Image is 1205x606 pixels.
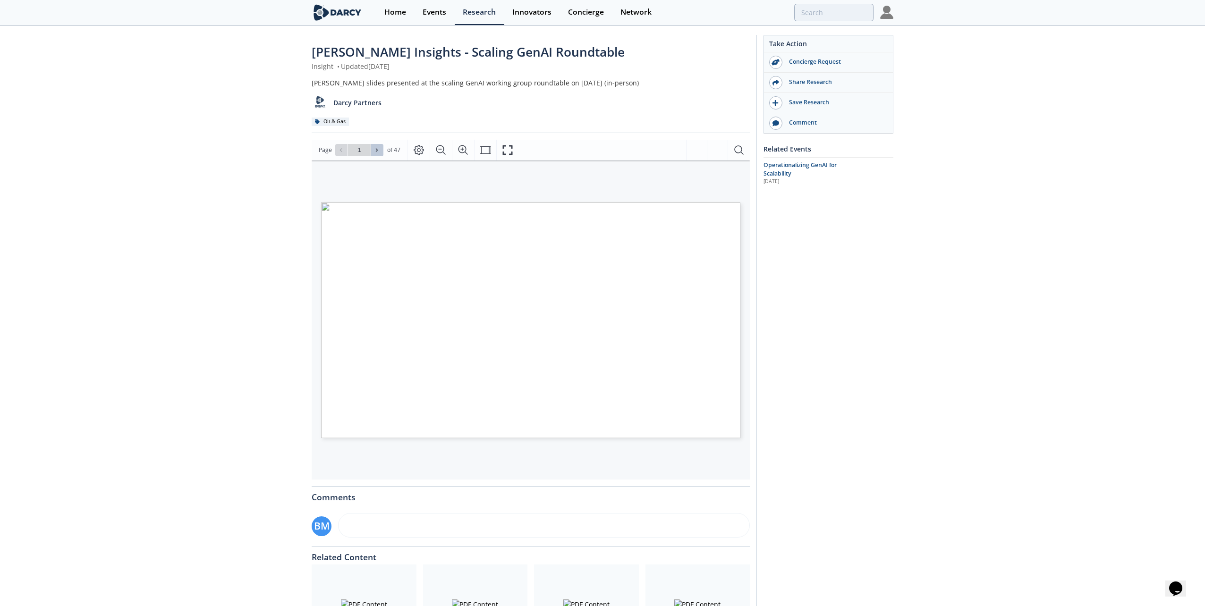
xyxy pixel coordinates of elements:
[312,547,750,562] div: Related Content
[1165,568,1196,597] iframe: chat widget
[384,8,406,16] div: Home
[333,98,382,108] p: Darcy Partners
[312,4,363,21] img: logo-wide.svg
[312,516,331,536] div: BM
[312,78,750,88] div: [PERSON_NAME] slides presented at the scaling GenAI working group roundtable on [DATE] (in-person)
[312,61,750,71] div: Insight Updated [DATE]
[463,8,496,16] div: Research
[423,8,446,16] div: Events
[880,6,893,19] img: Profile
[794,4,874,21] input: Advanced Search
[764,39,893,52] div: Take Action
[312,43,625,60] span: [PERSON_NAME] Insights - Scaling GenAI Roundtable
[782,58,888,66] div: Concierge Request
[312,487,750,502] div: Comments
[782,78,888,86] div: Share Research
[764,161,837,177] span: Operationalizing GenAI for Scalability
[764,178,847,185] div: [DATE]
[312,118,349,126] div: Oil & Gas
[782,118,888,127] div: Comment
[335,62,341,71] span: •
[764,141,893,157] div: Related Events
[568,8,604,16] div: Concierge
[620,8,652,16] div: Network
[764,161,893,186] a: Operationalizing GenAI for Scalability [DATE]
[512,8,552,16] div: Innovators
[782,98,888,107] div: Save Research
